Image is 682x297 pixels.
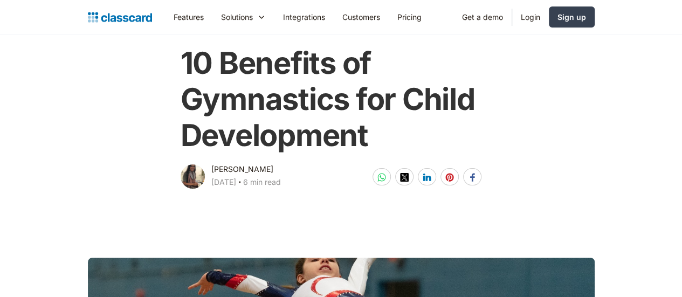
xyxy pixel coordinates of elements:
[88,10,152,25] a: home
[274,5,334,29] a: Integrations
[212,5,274,29] div: Solutions
[423,173,431,182] img: linkedin-white sharing button
[400,173,409,182] img: twitter-white sharing button
[453,5,512,29] a: Get a demo
[445,173,454,182] img: pinterest-white sharing button
[236,176,243,191] div: ‧
[211,163,273,176] div: [PERSON_NAME]
[211,176,236,189] div: [DATE]
[377,173,386,182] img: whatsapp-white sharing button
[512,5,549,29] a: Login
[243,176,281,189] div: 6 min read
[334,5,389,29] a: Customers
[165,5,212,29] a: Features
[557,11,586,23] div: Sign up
[181,45,502,154] h1: 10 Benefits of Gymnastics for Child Development
[221,11,253,23] div: Solutions
[468,173,477,182] img: facebook-white sharing button
[549,6,595,27] a: Sign up
[389,5,430,29] a: Pricing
